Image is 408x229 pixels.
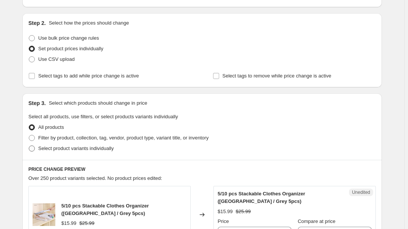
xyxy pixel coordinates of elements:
[38,35,99,41] span: Use bulk price change rules
[28,175,162,181] span: Over 250 product variants selected. No product prices edited:
[61,203,149,216] span: 5/10 pcs Stackable Clothes Organizer ([GEOGRAPHIC_DATA] / Grey 5pcs)
[38,46,103,51] span: Set product prices individually
[49,19,129,27] p: Select how the prices should change
[38,73,139,79] span: Select tags to add while price change is active
[79,220,95,226] span: $25.99
[218,191,305,204] span: 5/10 pcs Stackable Clothes Organizer ([GEOGRAPHIC_DATA] / Grey 5pcs)
[38,124,64,130] span: All products
[38,135,209,141] span: Filter by product, collection, tag, vendor, product type, variant title, or inventory
[49,99,147,107] p: Select which products should change in price
[28,99,46,107] h2: Step 3.
[61,220,76,226] span: $15.99
[223,73,332,79] span: Select tags to remove while price change is active
[28,19,46,27] h2: Step 2.
[218,218,229,224] span: Price
[38,145,114,151] span: Select product variants individually
[33,203,55,226] img: product-image-1484822521_80x.jpg
[218,209,233,214] span: $15.99
[28,166,376,172] h6: PRICE CHANGE PREVIEW
[236,209,251,214] span: $25.99
[38,56,75,62] span: Use CSV upload
[352,189,370,195] span: Unedited
[298,218,336,224] span: Compare at price
[28,114,178,119] span: Select all products, use filters, or select products variants individually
